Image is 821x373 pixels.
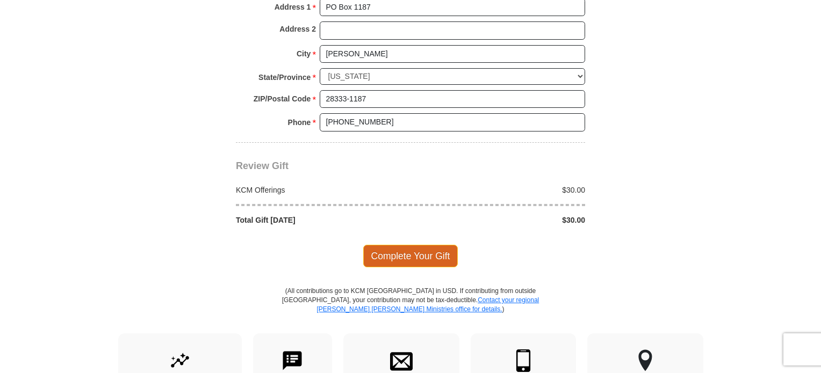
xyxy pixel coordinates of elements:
[279,21,316,36] strong: Address 2
[231,215,411,225] div: Total Gift [DATE]
[231,185,411,195] div: KCM Offerings
[390,349,413,372] img: envelope.svg
[512,349,535,372] img: mobile.svg
[281,349,304,372] img: text-to-give.svg
[258,70,311,85] strong: State/Province
[297,46,311,61] strong: City
[410,185,591,195] div: $30.00
[169,349,191,372] img: give-by-stock.svg
[254,91,311,106] strong: ZIP/Postal Code
[288,115,311,130] strong: Phone
[638,349,653,372] img: other-region
[282,287,539,333] p: (All contributions go to KCM [GEOGRAPHIC_DATA] in USD. If contributing from outside [GEOGRAPHIC_D...
[236,160,289,171] span: Review Gift
[410,215,591,225] div: $30.00
[363,245,458,267] span: Complete Your Gift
